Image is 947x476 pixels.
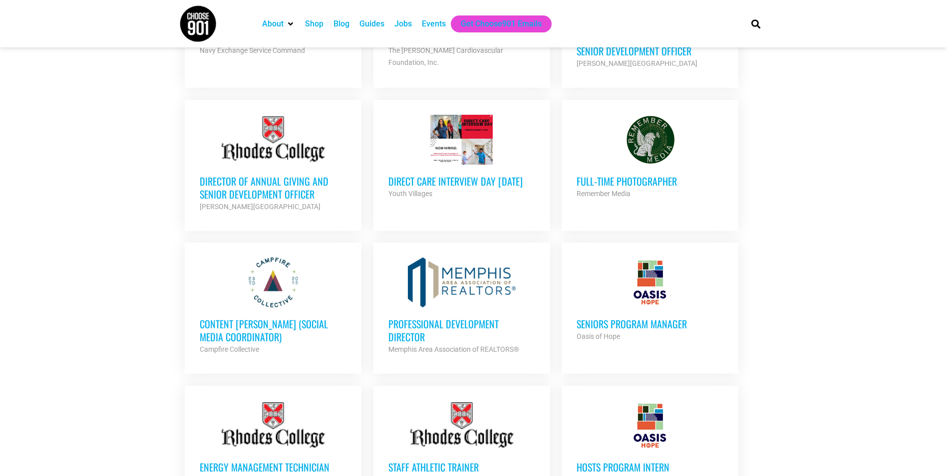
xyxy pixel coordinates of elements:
[373,100,550,215] a: Direct Care Interview Day [DATE] Youth Villages
[333,18,349,30] a: Blog
[577,332,620,340] strong: Oasis of Hope
[185,100,361,228] a: Director of Annual Giving and Senior Development Officer [PERSON_NAME][GEOGRAPHIC_DATA]
[257,15,300,32] div: About
[185,242,361,370] a: Content [PERSON_NAME] (Social Media Coordinator) Campfire Collective
[373,242,550,370] a: Professional Development Director Memphis Area Association of REALTORS®
[200,461,346,474] h3: Energy Management Technician
[388,317,535,343] h3: Professional Development Director
[388,345,519,353] strong: Memphis Area Association of REALTORS®
[577,461,723,474] h3: HOSTS Program Intern
[359,18,384,30] a: Guides
[562,242,738,357] a: Seniors Program Manager Oasis of Hope
[422,18,446,30] a: Events
[461,18,542,30] a: Get Choose901 Emails
[200,175,346,201] h3: Director of Annual Giving and Senior Development Officer
[577,317,723,330] h3: Seniors Program Manager
[388,175,535,188] h3: Direct Care Interview Day [DATE]
[577,59,697,67] strong: [PERSON_NAME][GEOGRAPHIC_DATA]
[200,46,305,54] strong: Navy Exchange Service Command
[257,15,734,32] nav: Main nav
[200,203,320,211] strong: [PERSON_NAME][GEOGRAPHIC_DATA]
[200,345,259,353] strong: Campfire Collective
[394,18,412,30] a: Jobs
[388,461,535,474] h3: Staff Athletic Trainer
[747,15,764,32] div: Search
[200,317,346,343] h3: Content [PERSON_NAME] (Social Media Coordinator)
[388,190,432,198] strong: Youth Villages
[577,175,723,188] h3: Full-Time Photographer
[562,100,738,215] a: Full-Time Photographer Remember Media
[577,190,631,198] strong: Remember Media
[262,18,284,30] a: About
[305,18,323,30] a: Shop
